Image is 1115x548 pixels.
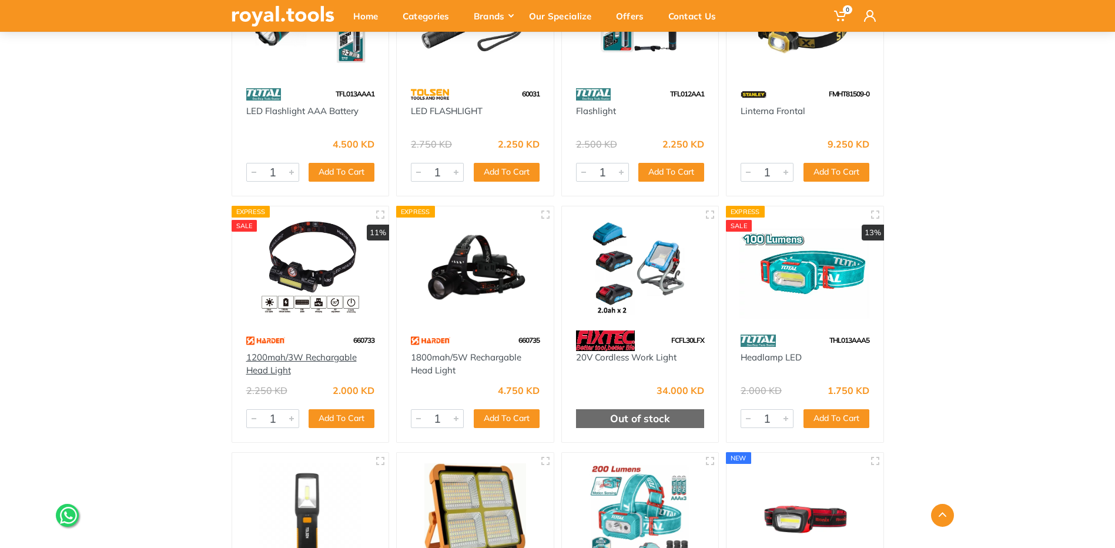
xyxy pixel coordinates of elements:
[232,6,334,26] img: royal.tools Logo
[243,217,379,319] img: Royal Tools - 1200mah/3W Rechargable Head Light
[576,139,617,149] div: 2.500 KD
[576,352,677,363] a: 20V Cordless Work Light
[572,217,708,319] img: Royal Tools - 20V Cordless Work Light
[498,139,540,149] div: 2.250 KD
[741,352,802,363] a: Headlamp LED
[803,163,869,182] button: Add To Cart
[741,84,766,105] img: 15.webp
[660,4,732,28] div: Contact Us
[741,330,776,351] img: 86.webp
[741,105,805,116] a: Linterna Frontal
[411,105,483,116] a: LED FLASHLIGHT
[576,409,705,428] div: Out of stock
[498,386,540,395] div: 4.750 KD
[521,4,608,28] div: Our Specialize
[394,4,466,28] div: Categories
[671,336,704,345] span: FCFL30LFX
[411,330,450,351] img: 121.webp
[345,4,394,28] div: Home
[662,139,704,149] div: 2.250 KD
[638,163,704,182] button: Add To Cart
[843,5,852,14] span: 0
[828,386,869,395] div: 1.750 KD
[518,336,540,345] span: 660735
[333,386,374,395] div: 2.000 KD
[367,225,389,241] div: 11%
[657,386,704,395] div: 34.000 KD
[608,4,660,28] div: Offers
[803,409,869,428] button: Add To Cart
[246,330,286,351] img: 121.webp
[828,139,869,149] div: 9.250 KD
[407,217,543,319] img: Royal Tools - 1800mah/5W Rechargable Head Light
[576,330,635,351] img: 115.webp
[474,409,540,428] button: Add To Cart
[246,386,287,395] div: 2.250 KD
[246,84,282,105] img: 86.webp
[726,220,752,232] div: SALE
[336,89,374,98] span: TFL013AAA1
[411,352,521,376] a: 1800mah/5W Rechargable Head Light
[741,386,782,395] div: 2.000 KD
[670,89,704,98] span: TFL012AA1
[411,84,449,105] img: 64.webp
[726,452,751,464] div: new
[333,139,374,149] div: 4.500 KD
[246,352,357,376] a: 1200mah/3W Rechargable Head Light
[726,206,765,218] div: Express
[829,336,869,345] span: THL013AAA5
[829,89,869,98] span: FMHT81509-0
[576,105,616,116] a: Flashlight
[466,4,521,28] div: Brands
[737,217,873,319] img: Royal Tools - Headlamp LED
[396,206,435,218] div: Express
[411,139,452,149] div: 2.750 KD
[474,163,540,182] button: Add To Cart
[576,84,611,105] img: 86.webp
[246,105,359,116] a: LED Flashlight AAA Battery
[232,206,270,218] div: Express
[353,336,374,345] span: 660733
[232,220,257,232] div: SALE
[309,163,374,182] button: Add To Cart
[862,225,884,241] div: 13%
[309,409,374,428] button: Add To Cart
[522,89,540,98] span: 60031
